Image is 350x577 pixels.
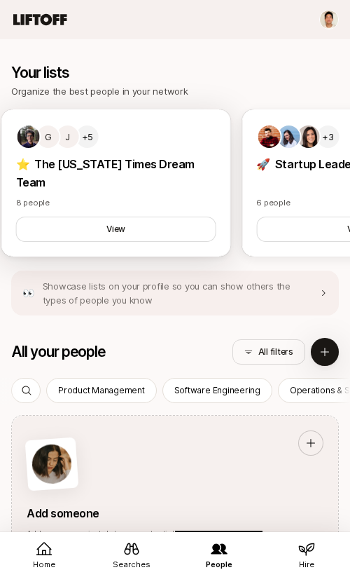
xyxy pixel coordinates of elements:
[65,130,70,144] p: J
[22,285,34,301] p: 👀
[206,559,232,571] span: People
[33,559,55,571] span: Home
[27,504,323,522] p: Add someone
[319,10,339,29] button: Jeremy Chen
[11,344,106,360] p: All your people
[113,559,150,571] span: Searches
[297,125,319,148] img: 71d7b91d_d7cb_43b4_a7ea_a9b2f2cc6e03.jpg
[322,130,333,143] p: +3
[258,125,280,148] img: 1baabf1b_b77f_4435_b8ae_0739ab3bae7c.jpg
[43,279,311,307] p: Showcase lists on your profile so you can show others the types of people you know
[58,384,145,397] p: Product Management
[11,65,188,81] p: Your lists
[31,443,73,485] img: woman-with-black-hair.jpg
[17,125,40,148] img: b5e2bf9f_60b1_4f06_ad3c_30d5f6d2c1b1.jpg
[45,130,52,144] p: G
[16,155,216,191] p: ⭐ The [US_STATE] Times Dream Team
[11,84,188,98] p: Organize the best people in your network
[1,109,231,257] a: GJ+5⭐ The [US_STATE] Times Dream Team8 peopleView
[16,197,216,208] p: 8 people
[82,130,93,143] p: +5
[277,125,300,148] img: 3b21b1e9_db0a_4655_a67f_ab9b1489a185.jpg
[174,384,260,397] p: Software Engineering
[27,528,323,539] p: Add someone privately to see potential connections
[299,559,314,571] span: Hire
[16,217,216,242] button: View
[320,11,338,29] img: Jeremy Chen
[232,339,305,365] button: All filters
